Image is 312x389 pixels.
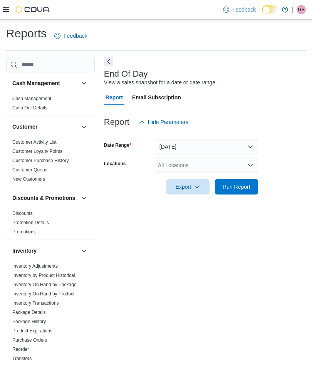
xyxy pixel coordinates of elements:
img: Cova [15,6,50,13]
h3: Customer [12,123,37,131]
a: Purchase Orders [12,337,47,343]
h3: Report [104,117,129,127]
a: Inventory On Hand by Product [12,291,74,297]
span: Feedback [64,32,87,40]
a: Transfers [12,356,32,361]
button: Discounts & Promotions [79,193,89,203]
span: Run Report [223,183,250,191]
div: Griffen Serre [297,5,306,14]
div: Discounts & Promotions [6,209,95,240]
span: GS [298,5,304,14]
button: Customer [79,122,89,131]
span: Email Subscription [132,90,181,105]
a: Inventory On Hand by Package [12,282,77,287]
h3: Cash Management [12,79,60,87]
a: Package Details [12,310,46,315]
div: View a sales snapshot for a date or date range. [104,79,217,87]
span: Export [171,179,205,194]
span: Feedback [232,6,256,13]
a: Inventory by Product Historical [12,273,75,278]
a: Discounts [12,211,33,216]
button: Cash Management [79,79,89,88]
a: Cash Management [12,96,51,101]
h3: End Of Day [104,69,148,79]
h3: Inventory [12,247,37,255]
span: Report [106,90,123,105]
div: Customer [6,137,95,187]
input: Dark Mode [262,5,278,13]
a: Feedback [51,28,90,44]
button: Inventory [79,246,89,255]
button: Hide Parameters [136,114,191,130]
a: Reorder [12,347,29,352]
button: Run Report [215,179,258,194]
div: Inventory [6,262,95,366]
h3: Discounts & Promotions [12,194,75,202]
button: Inventory [12,247,78,255]
a: Customer Queue [12,167,47,173]
p: | [292,5,294,14]
button: Cash Management [12,79,78,87]
a: Promotion Details [12,220,49,225]
button: Discounts & Promotions [12,194,78,202]
button: [DATE] [155,139,258,154]
button: Open list of options [247,162,253,168]
a: New Customers [12,176,45,182]
a: Cash Out Details [12,105,47,111]
span: Dark Mode [262,13,262,14]
a: Customer Activity List [12,139,57,145]
a: Feedback [220,2,259,17]
a: Inventory Adjustments [12,263,58,269]
span: Hide Parameters [148,118,188,126]
a: Inventory Transactions [12,300,59,306]
a: Product Expirations [12,328,52,334]
a: Promotions [12,229,36,235]
label: Locations [104,161,126,167]
a: Customer Purchase History [12,158,69,163]
button: Customer [12,123,78,131]
label: Date Range [104,142,131,148]
h1: Reports [6,26,47,41]
button: Export [166,179,210,194]
button: Next [104,57,113,66]
a: Package History [12,319,46,324]
a: Customer Loyalty Points [12,149,62,154]
div: Cash Management [6,94,95,116]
